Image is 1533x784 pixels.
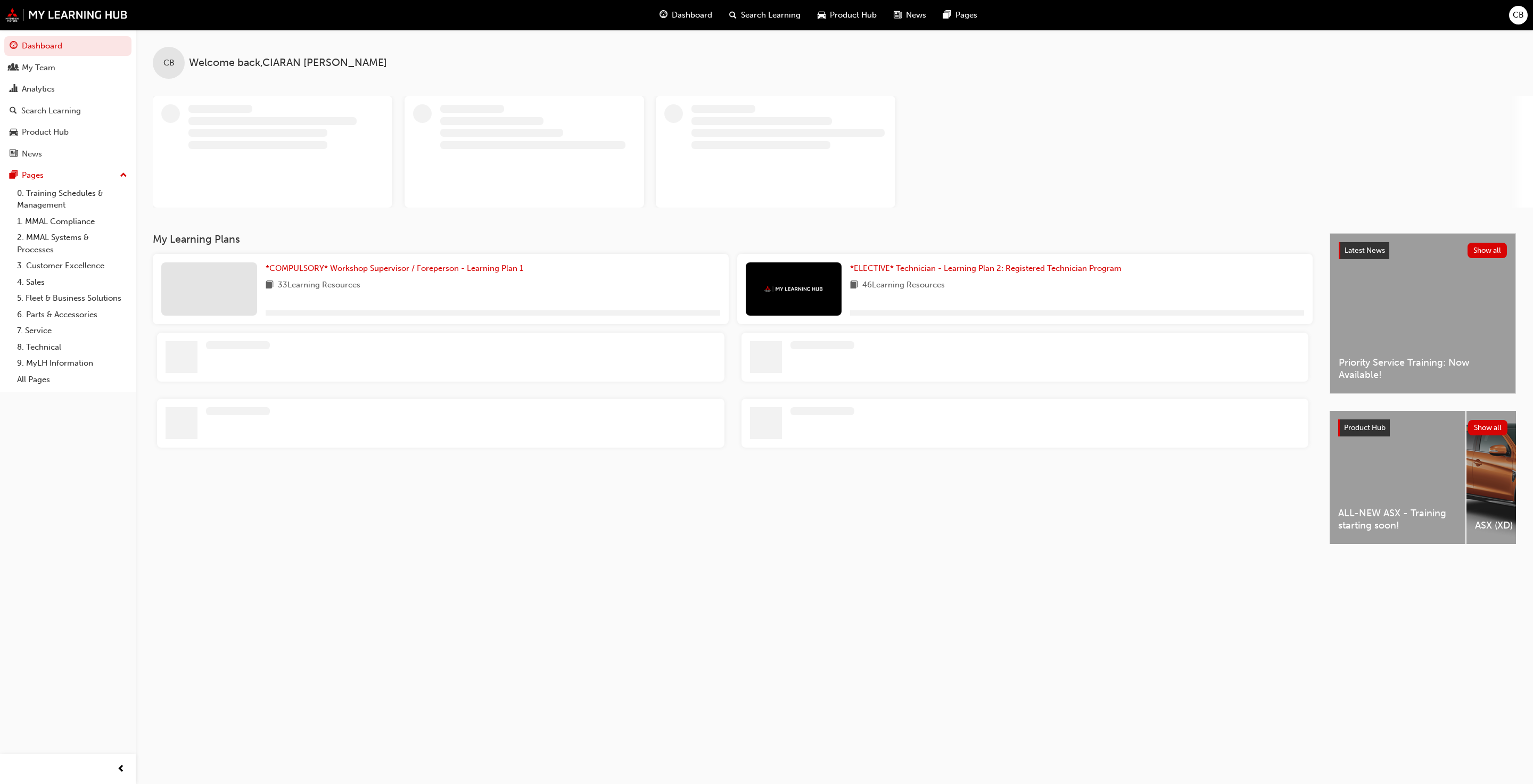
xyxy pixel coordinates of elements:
div: Product Hub [22,126,69,138]
span: book-icon [266,279,274,292]
a: Dashboard [4,36,131,56]
img: mmal [764,286,823,293]
a: car-iconProduct Hub [809,4,885,26]
button: Pages [4,166,131,185]
a: 6. Parts & Accessories [13,307,131,323]
span: Latest News [1345,246,1385,255]
span: pages-icon [10,171,18,180]
span: car-icon [818,9,826,22]
a: 3. Customer Excellence [13,258,131,274]
a: Product Hub [4,122,131,142]
a: Latest NewsShow all [1339,242,1507,259]
a: 2. MMAL Systems & Processes [13,229,131,258]
div: Analytics [22,83,55,95]
a: ALL-NEW ASX - Training starting soon! [1330,411,1465,544]
div: Pages [22,169,44,181]
span: guage-icon [660,9,667,22]
span: prev-icon [117,763,125,776]
a: All Pages [13,372,131,388]
span: Dashboard [672,9,712,21]
a: search-iconSearch Learning [721,4,809,26]
span: search-icon [729,9,737,22]
a: 1. MMAL Compliance [13,213,131,230]
a: pages-iconPages [935,4,986,26]
span: Pages [955,9,977,21]
a: Analytics [4,79,131,99]
a: My Team [4,58,131,78]
div: Search Learning [21,105,81,117]
span: Product Hub [830,9,877,21]
span: 33 Learning Resources [278,279,360,292]
span: CB [1513,9,1524,21]
a: 7. Service [13,323,131,339]
span: book-icon [850,279,858,292]
button: CB [1509,6,1528,24]
span: News [906,9,926,21]
a: Product HubShow all [1338,419,1507,436]
a: 9. MyLH Information [13,355,131,372]
a: Search Learning [4,101,131,121]
a: guage-iconDashboard [651,4,721,26]
h3: My Learning Plans [153,233,1313,245]
span: up-icon [120,169,127,183]
span: news-icon [894,9,902,22]
a: news-iconNews [885,4,935,26]
span: *COMPULSORY* Workshop Supervisor / Foreperson - Learning Plan 1 [266,263,523,273]
span: ALL-NEW ASX - Training starting soon! [1338,507,1457,531]
a: Latest NewsShow allPriority Service Training: Now Available! [1330,233,1516,394]
a: 4. Sales [13,274,131,291]
div: My Team [22,62,55,74]
a: 0. Training Schedules & Management [13,185,131,213]
span: guage-icon [10,42,18,51]
div: News [22,148,42,160]
a: *ELECTIVE* Technician - Learning Plan 2: Registered Technician Program [850,262,1126,275]
span: search-icon [10,106,17,116]
img: mmal [5,8,128,22]
span: Product Hub [1344,423,1386,432]
span: news-icon [10,150,18,159]
span: people-icon [10,63,18,73]
button: DashboardMy TeamAnalyticsSearch LearningProduct HubNews [4,34,131,166]
span: *ELECTIVE* Technician - Learning Plan 2: Registered Technician Program [850,263,1122,273]
span: Search Learning [741,9,801,21]
button: Show all [1468,243,1507,258]
span: Priority Service Training: Now Available! [1339,357,1507,381]
span: Welcome back , CIARAN [PERSON_NAME] [189,57,387,69]
span: CB [163,57,175,69]
span: chart-icon [10,85,18,94]
a: 8. Technical [13,339,131,356]
span: pages-icon [943,9,951,22]
a: News [4,144,131,164]
button: Show all [1468,420,1508,435]
a: 5. Fleet & Business Solutions [13,290,131,307]
span: car-icon [10,128,18,137]
a: *COMPULSORY* Workshop Supervisor / Foreperson - Learning Plan 1 [266,262,528,275]
span: 46 Learning Resources [862,279,945,292]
